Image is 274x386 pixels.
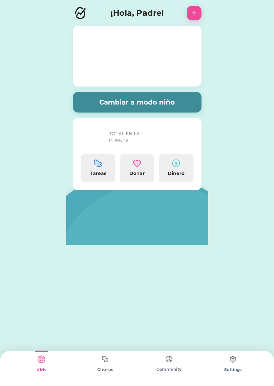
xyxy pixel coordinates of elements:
[201,367,265,373] div: Settings
[35,353,48,366] img: type%3Dkids%2C%20state%3Dselected.svg
[111,7,164,19] h4: ¡Hola, Padre!
[161,170,191,177] div: Dinero
[172,159,180,167] img: money-cash-dollar-coin--accounting-billing-payment-cash-coin-currency-money-finance.svg
[226,353,240,366] img: type%3Dchores%2C%20state%3Ddefault.svg
[162,353,176,366] img: type%3Dchores%2C%20state%3Ddefault.svg
[81,126,102,147] img: yH5BAEAAAAALAAAAAABAAEAAAIBRAA7
[73,366,137,373] div: Chores
[73,6,88,20] img: Logo.svg
[122,170,152,177] div: Donar
[9,367,73,373] div: Kids
[109,130,157,144] div: TOTAL EN LA CUENTA
[99,353,112,366] img: type%3Dchores%2C%20state%3Ddefault.svg
[94,159,102,167] img: programming-module-puzzle-1--code-puzzle-module-programming-plugin-piece.svg
[84,170,113,177] div: Tareas
[133,159,141,167] img: interface-favorite-heart--reward-social-rating-media-heart-it-like-favorite-love.svg
[73,92,201,113] button: Cambiar a modo niño
[187,6,201,20] button: +
[137,366,201,372] div: Community
[90,28,184,84] img: yH5BAEAAAAALAAAAAABAAEAAAIBRAA7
